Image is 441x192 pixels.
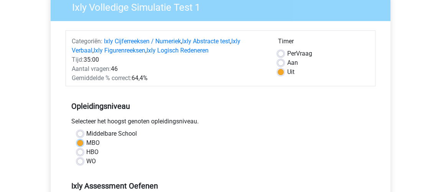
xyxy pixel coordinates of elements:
div: , , , , [66,37,272,55]
a: Ixly Figurenreeksen [94,47,145,54]
span: Tijd: [72,56,84,63]
label: Uit [287,67,294,77]
label: Middelbare School [86,129,137,138]
span: Per [287,50,296,57]
span: Categoriën: [72,38,102,45]
span: Aantal vragen: [72,65,111,72]
label: Vraag [287,49,312,58]
a: Ixly Abstracte test [182,38,230,45]
a: Ixly Logisch Redeneren [146,47,209,54]
span: Gemiddelde % correct: [72,74,132,82]
h5: Ixly Assessment Oefenen [71,181,370,190]
div: Timer [278,37,369,49]
div: 46 [66,64,272,74]
label: Aan [287,58,298,67]
div: 64,4% [66,74,272,83]
label: MBO [86,138,100,148]
div: 35:00 [66,55,272,64]
div: Selecteer het hoogst genoten opleidingsniveau. [66,117,375,129]
label: WO [86,157,96,166]
h5: Opleidingsniveau [71,98,370,114]
label: HBO [86,148,99,157]
a: Ixly Cijferreeksen / Numeriek [104,38,181,45]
